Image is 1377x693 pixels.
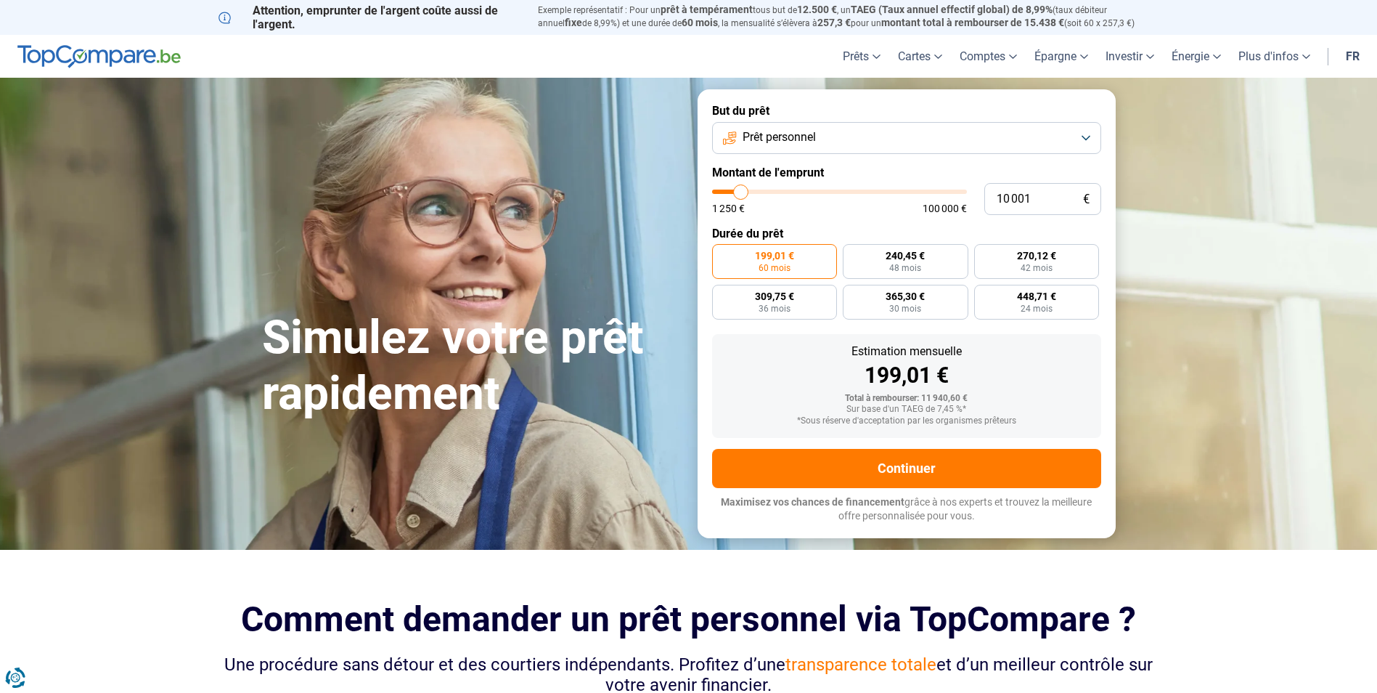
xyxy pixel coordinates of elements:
a: fr [1337,35,1368,78]
a: Investir [1097,35,1163,78]
button: Prêt personnel [712,122,1101,154]
label: Durée du prêt [712,227,1101,240]
span: TAEG (Taux annuel effectif global) de 8,99% [851,4,1053,15]
label: Montant de l'emprunt [712,166,1101,179]
span: Prêt personnel [743,129,816,145]
span: 36 mois [759,304,790,313]
span: 42 mois [1021,264,1053,272]
span: 448,71 € [1017,291,1056,301]
div: 199,01 € [724,365,1090,386]
span: montant total à rembourser de 15.438 € [881,17,1064,28]
span: 365,30 € [886,291,925,301]
span: 30 mois [889,304,921,313]
span: 309,75 € [755,291,794,301]
span: 257,3 € [817,17,851,28]
span: 240,45 € [886,251,925,261]
span: 1 250 € [712,203,745,214]
a: Comptes [951,35,1026,78]
button: Continuer [712,449,1101,488]
span: 24 mois [1021,304,1053,313]
div: Sur base d'un TAEG de 7,45 %* [724,405,1090,415]
div: Estimation mensuelle [724,346,1090,357]
span: 199,01 € [755,251,794,261]
span: 100 000 € [923,203,967,214]
span: 48 mois [889,264,921,272]
h1: Simulez votre prêt rapidement [262,310,680,422]
span: Maximisez vos chances de financement [721,496,904,508]
label: But du prêt [712,104,1101,118]
a: Cartes [889,35,951,78]
a: Énergie [1163,35,1230,78]
h2: Comment demander un prêt personnel via TopCompare ? [218,599,1159,639]
span: 60 mois [759,264,790,272]
span: prêt à tempérament [661,4,753,15]
p: grâce à nos experts et trouvez la meilleure offre personnalisée pour vous. [712,495,1101,524]
a: Épargne [1026,35,1097,78]
span: fixe [565,17,582,28]
div: *Sous réserve d'acceptation par les organismes prêteurs [724,416,1090,426]
div: Total à rembourser: 11 940,60 € [724,394,1090,404]
span: transparence totale [785,654,936,675]
a: Prêts [834,35,889,78]
span: € [1083,193,1090,206]
span: 12.500 € [797,4,837,15]
span: 60 mois [682,17,718,28]
a: Plus d'infos [1230,35,1319,78]
p: Exemple représentatif : Pour un tous but de , un (taux débiteur annuel de 8,99%) et une durée de ... [538,4,1159,30]
p: Attention, emprunter de l'argent coûte aussi de l'argent. [218,4,520,31]
span: 270,12 € [1017,251,1056,261]
img: TopCompare [17,45,181,68]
